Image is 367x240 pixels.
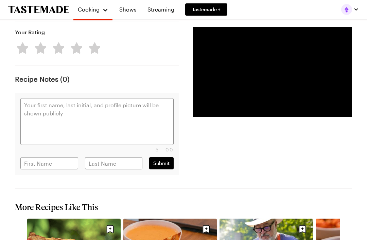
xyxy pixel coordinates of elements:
div: 500 [20,146,174,153]
input: Last Name [85,157,143,169]
video-js: Video Player [193,27,352,117]
img: Profile picture [341,4,352,15]
span: Submit [153,160,170,167]
h4: Your Rating [15,28,45,36]
button: Profile picture [341,4,359,15]
button: Submit [149,157,174,169]
a: Tastemade + [185,3,227,16]
span: Tastemade + [192,6,221,13]
span: Cooking [78,6,100,13]
input: First Name [20,157,78,169]
h2: More Recipes Like This [15,202,352,212]
a: To Tastemade Home Page [8,6,69,14]
button: Save recipe [296,223,309,236]
button: Cooking [77,3,108,16]
button: Save recipe [200,223,213,236]
button: Save recipe [104,223,117,236]
h4: Recipe Notes ( 0 ) [15,75,179,83]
